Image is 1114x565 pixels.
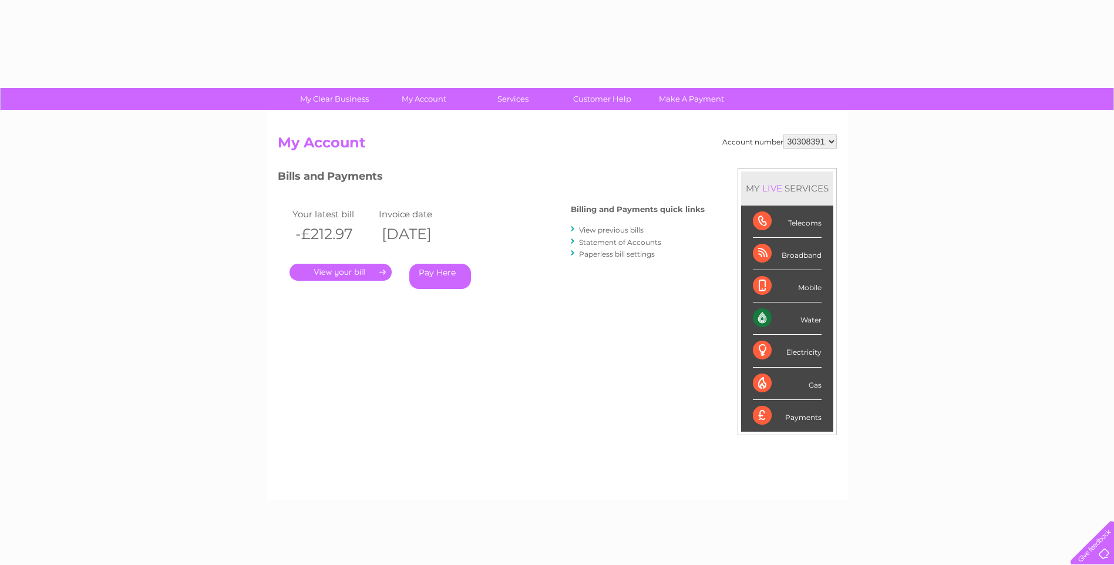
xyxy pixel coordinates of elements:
[753,400,822,432] div: Payments
[741,171,833,205] div: MY SERVICES
[554,88,651,110] a: Customer Help
[290,264,392,281] a: .
[375,88,472,110] a: My Account
[760,183,785,194] div: LIVE
[278,168,705,189] h3: Bills and Payments
[290,222,376,246] th: -£212.97
[290,206,376,222] td: Your latest bill
[579,226,644,234] a: View previous bills
[286,88,383,110] a: My Clear Business
[579,238,661,247] a: Statement of Accounts
[579,250,655,258] a: Paperless bill settings
[278,134,837,157] h2: My Account
[753,335,822,367] div: Electricity
[643,88,740,110] a: Make A Payment
[753,206,822,238] div: Telecoms
[753,368,822,400] div: Gas
[376,206,463,222] td: Invoice date
[753,238,822,270] div: Broadband
[465,88,561,110] a: Services
[409,264,471,289] a: Pay Here
[571,205,705,214] h4: Billing and Payments quick links
[376,222,463,246] th: [DATE]
[753,270,822,302] div: Mobile
[722,134,837,149] div: Account number
[753,302,822,335] div: Water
